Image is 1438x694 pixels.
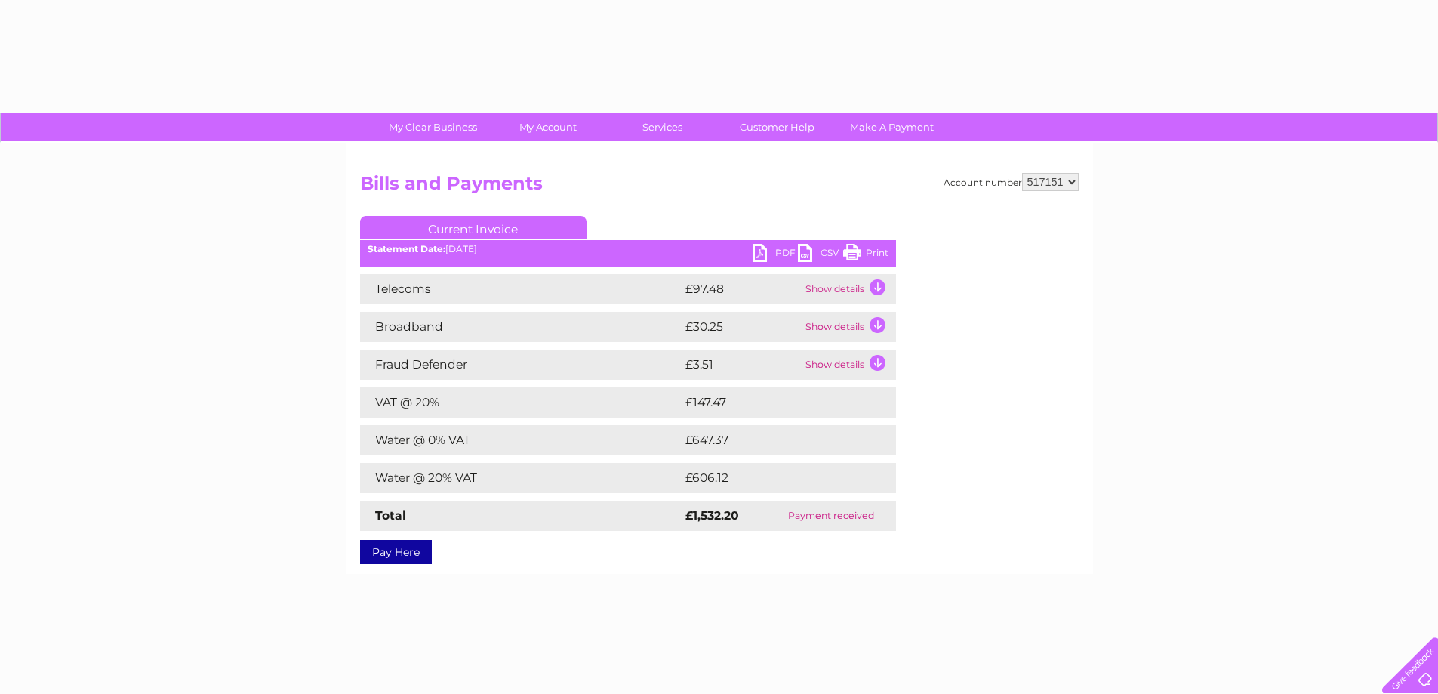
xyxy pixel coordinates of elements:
a: Pay Here [360,540,432,564]
td: £30.25 [682,312,802,342]
td: Show details [802,350,896,380]
td: Fraud Defender [360,350,682,380]
td: VAT @ 20% [360,387,682,418]
div: [DATE] [360,244,896,254]
b: Statement Date: [368,243,445,254]
td: £606.12 [682,463,868,493]
strong: Total [375,508,406,523]
td: £147.47 [682,387,867,418]
a: My Account [485,113,610,141]
a: Current Invoice [360,216,587,239]
td: £3.51 [682,350,802,380]
td: Telecoms [360,274,682,304]
td: Payment received [766,501,896,531]
a: My Clear Business [371,113,495,141]
td: Water @ 0% VAT [360,425,682,455]
td: Water @ 20% VAT [360,463,682,493]
a: Services [600,113,725,141]
td: Show details [802,312,896,342]
strong: £1,532.20 [685,508,739,523]
td: Show details [802,274,896,304]
a: CSV [798,244,843,266]
div: Account number [944,173,1079,191]
td: Broadband [360,312,682,342]
a: Print [843,244,888,266]
a: Customer Help [715,113,839,141]
a: PDF [753,244,798,266]
td: £97.48 [682,274,802,304]
a: Make A Payment [830,113,954,141]
td: £647.37 [682,425,868,455]
h2: Bills and Payments [360,173,1079,202]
